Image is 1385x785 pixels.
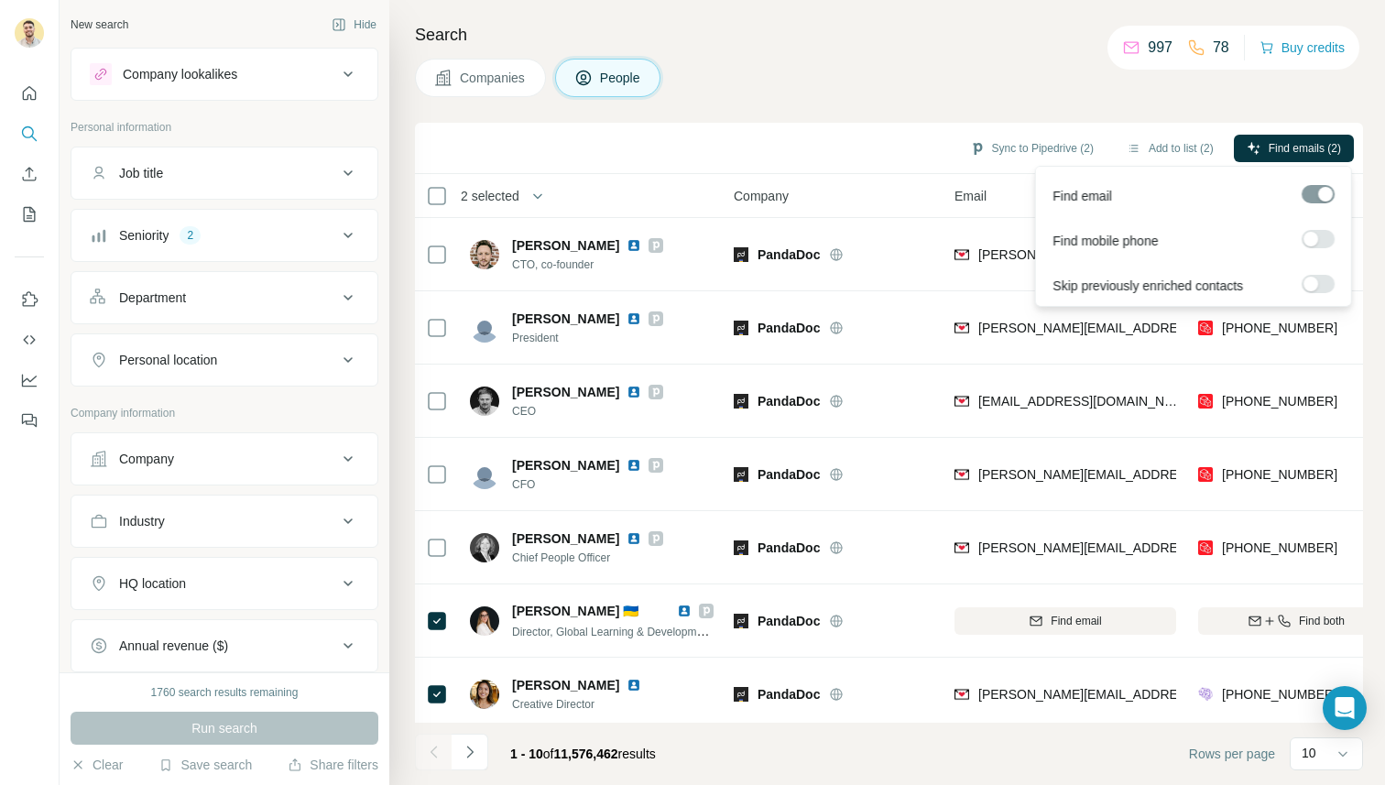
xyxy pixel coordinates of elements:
[470,680,499,709] img: Avatar
[1323,686,1367,730] div: Open Intercom Messenger
[758,539,820,557] span: PandaDoc
[470,313,499,343] img: Avatar
[512,403,663,420] span: CEO
[954,319,969,337] img: provider findymail logo
[15,77,44,110] button: Quick start
[1299,613,1345,629] span: Find both
[1222,687,1337,702] span: [PHONE_NUMBER]
[415,22,1363,48] h4: Search
[510,747,656,761] span: results
[470,387,499,416] img: Avatar
[1222,321,1337,335] span: [PHONE_NUMBER]
[71,213,377,257] button: Seniority2
[758,465,820,484] span: PandaDoc
[71,16,128,33] div: New search
[1198,392,1213,410] img: provider prospeo logo
[512,604,638,618] span: [PERSON_NAME] 🇺🇦
[15,283,44,316] button: Use Surfe on LinkedIn
[71,437,377,481] button: Company
[734,467,748,482] img: Logo of PandaDoc
[119,351,217,369] div: Personal location
[71,52,377,96] button: Company lookalikes
[71,499,377,543] button: Industry
[512,476,663,493] span: CFO
[512,696,663,713] span: Creative Director
[543,747,554,761] span: of
[461,187,519,205] span: 2 selected
[470,460,499,489] img: Avatar
[1269,140,1341,157] span: Find emails (2)
[734,247,748,262] img: Logo of PandaDoc
[954,607,1176,635] button: Find email
[978,394,1195,409] span: [EMAIL_ADDRESS][DOMAIN_NAME]
[71,276,377,320] button: Department
[627,531,641,546] img: LinkedIn logo
[1052,232,1158,250] span: Find mobile phone
[15,404,44,437] button: Feedback
[71,338,377,382] button: Personal location
[119,637,228,655] div: Annual revenue ($)
[512,624,741,638] span: Director, Global Learning & Development Head
[512,236,619,255] span: [PERSON_NAME]
[554,747,618,761] span: 11,576,462
[71,561,377,605] button: HQ location
[119,226,169,245] div: Seniority
[15,198,44,231] button: My lists
[677,604,692,618] img: LinkedIn logo
[15,323,44,356] button: Use Surfe API
[1198,685,1213,703] img: provider people-data-labs logo
[470,606,499,636] img: Avatar
[512,310,619,328] span: [PERSON_NAME]
[1198,539,1213,557] img: provider prospeo logo
[512,256,663,273] span: CTO, co-founder
[15,18,44,48] img: Avatar
[1052,277,1243,295] span: Skip previously enriched contacts
[627,238,641,253] img: LinkedIn logo
[1198,465,1213,484] img: provider prospeo logo
[734,394,748,409] img: Logo of PandaDoc
[512,529,619,548] span: [PERSON_NAME]
[71,151,377,195] button: Job title
[15,364,44,397] button: Dashboard
[627,458,641,473] img: LinkedIn logo
[758,319,820,337] span: PandaDoc
[1198,319,1213,337] img: provider prospeo logo
[954,245,969,264] img: provider findymail logo
[1148,37,1172,59] p: 997
[15,117,44,150] button: Search
[71,405,378,421] p: Company information
[71,119,378,136] p: Personal information
[1222,467,1337,482] span: [PHONE_NUMBER]
[734,321,748,335] img: Logo of PandaDoc
[954,539,969,557] img: provider findymail logo
[627,385,641,399] img: LinkedIn logo
[460,69,527,87] span: Companies
[180,227,201,244] div: 2
[758,612,820,630] span: PandaDoc
[627,678,641,692] img: LinkedIn logo
[119,289,186,307] div: Department
[319,11,389,38] button: Hide
[1260,35,1345,60] button: Buy credits
[954,187,987,205] span: Email
[71,756,123,774] button: Clear
[1189,745,1275,763] span: Rows per page
[119,512,165,530] div: Industry
[734,540,748,555] img: Logo of PandaDoc
[758,392,820,410] span: PandaDoc
[452,734,488,770] button: Navigate to next page
[470,240,499,269] img: Avatar
[512,676,619,694] span: [PERSON_NAME]
[1222,394,1337,409] span: [PHONE_NUMBER]
[600,69,642,87] span: People
[758,245,820,264] span: PandaDoc
[512,330,663,346] span: President
[627,311,641,326] img: LinkedIn logo
[151,684,299,701] div: 1760 search results remaining
[119,450,174,468] div: Company
[734,614,748,628] img: Logo of PandaDoc
[1051,613,1101,629] span: Find email
[1222,540,1337,555] span: [PHONE_NUMBER]
[119,164,163,182] div: Job title
[119,574,186,593] div: HQ location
